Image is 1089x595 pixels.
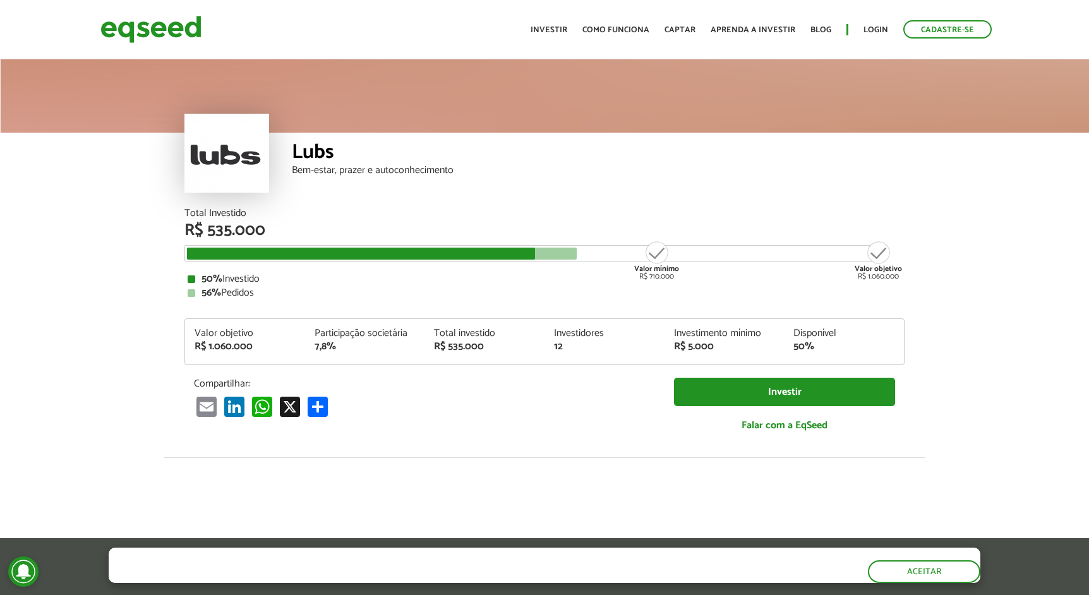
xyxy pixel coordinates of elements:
a: X [277,396,303,417]
div: 50% [793,342,894,352]
a: Blog [810,26,831,34]
div: Investidores [554,328,655,339]
a: Login [863,26,888,34]
div: R$ 535.000 [184,222,905,239]
a: Email [194,396,219,417]
a: Investir [674,378,895,406]
strong: Valor mínimo [634,263,679,275]
a: Como funciona [582,26,649,34]
p: Ao clicar em "aceitar", você aceita nossa . [109,570,566,582]
div: R$ 535.000 [434,342,535,352]
div: Lubs [292,142,905,165]
div: R$ 710.000 [633,240,680,280]
div: 7,8% [315,342,416,352]
strong: Valor objetivo [855,263,902,275]
div: R$ 1.060.000 [195,342,296,352]
div: R$ 5.000 [674,342,775,352]
a: política de privacidade e de cookies [275,572,421,582]
div: Total Investido [184,208,905,219]
strong: 50% [202,270,222,287]
div: Investido [188,274,901,284]
a: Captar [665,26,695,34]
a: Investir [531,26,567,34]
div: Bem-estar, prazer e autoconhecimento [292,165,905,176]
div: R$ 1.060.000 [855,240,902,280]
strong: 56% [202,284,221,301]
a: Compartilhar [305,396,330,417]
button: Aceitar [868,560,980,583]
div: Pedidos [188,288,901,298]
h5: O site da EqSeed utiliza cookies para melhorar sua navegação. [109,548,566,567]
a: Falar com a EqSeed [674,412,895,438]
a: LinkedIn [222,396,247,417]
div: Participação societária [315,328,416,339]
a: Aprenda a investir [711,26,795,34]
a: Cadastre-se [903,20,992,39]
div: Valor objetivo [195,328,296,339]
div: Investimento mínimo [674,328,775,339]
img: EqSeed [100,13,202,46]
p: Compartilhar: [194,378,655,390]
a: WhatsApp [250,396,275,417]
div: Disponível [793,328,894,339]
div: Total investido [434,328,535,339]
div: 12 [554,342,655,352]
